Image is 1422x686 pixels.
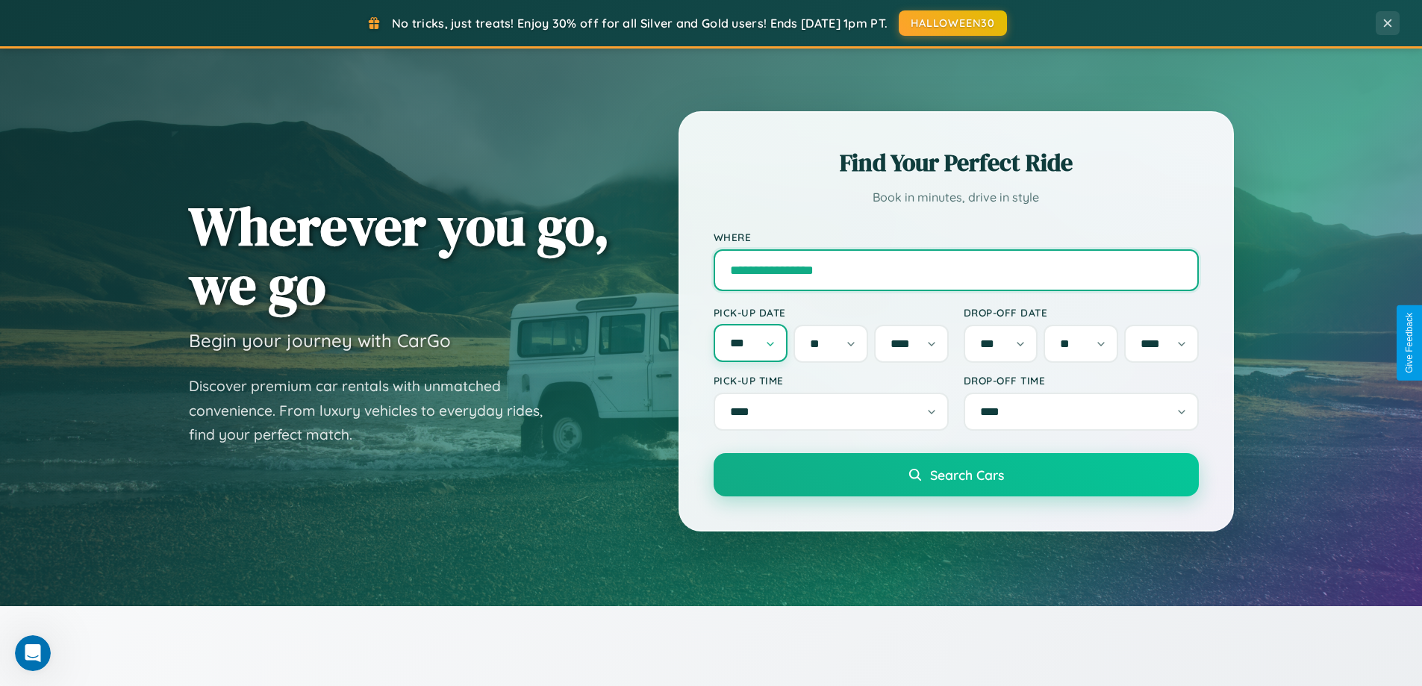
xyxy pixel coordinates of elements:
[714,453,1199,496] button: Search Cars
[189,196,610,314] h1: Wherever you go, we go
[714,306,949,319] label: Pick-up Date
[1404,313,1415,373] div: Give Feedback
[930,467,1004,483] span: Search Cars
[714,146,1199,179] h2: Find Your Perfect Ride
[714,187,1199,208] p: Book in minutes, drive in style
[714,374,949,387] label: Pick-up Time
[714,231,1199,243] label: Where
[964,374,1199,387] label: Drop-off Time
[964,306,1199,319] label: Drop-off Date
[189,374,562,447] p: Discover premium car rentals with unmatched convenience. From luxury vehicles to everyday rides, ...
[392,16,888,31] span: No tricks, just treats! Enjoy 30% off for all Silver and Gold users! Ends [DATE] 1pm PT.
[189,329,451,352] h3: Begin your journey with CarGo
[15,635,51,671] iframe: Intercom live chat
[899,10,1007,36] button: HALLOWEEN30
